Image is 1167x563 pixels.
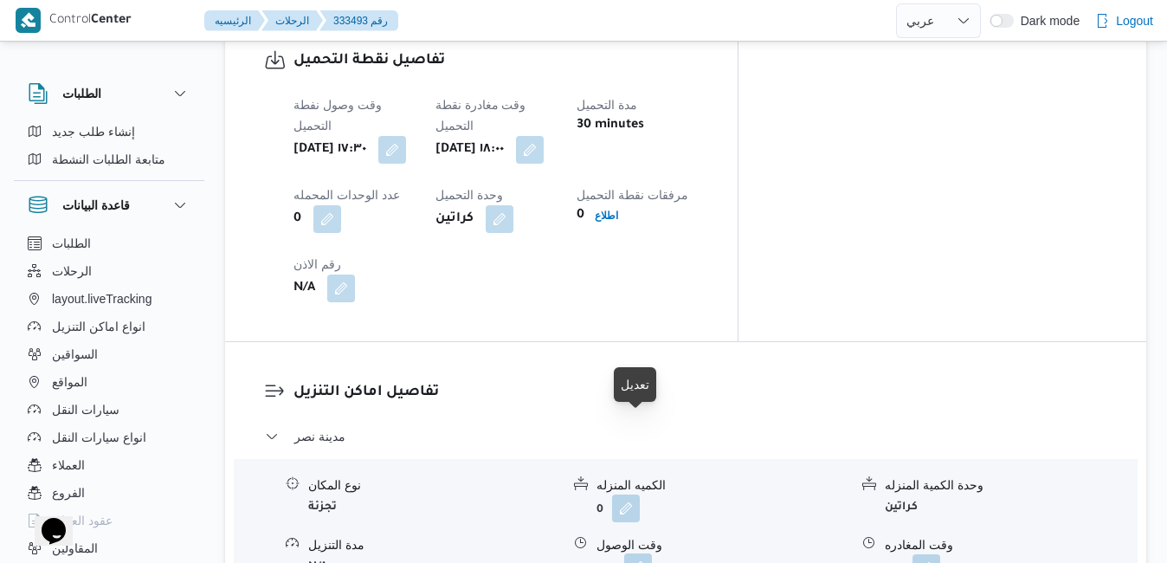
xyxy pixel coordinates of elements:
div: نوع المكان [308,476,560,495]
b: Center [91,14,132,28]
b: كراتين [435,209,474,230]
button: قاعدة البيانات [28,195,190,216]
span: مدة التحميل [577,98,637,112]
span: layout.liveTracking [52,288,152,309]
span: انواع اماكن التنزيل [52,316,145,337]
div: الطلبات [14,118,204,180]
h3: قاعدة البيانات [62,195,130,216]
span: العملاء [52,455,85,476]
b: 30 minutes [577,115,644,136]
span: عدد الوحدات المحمله [293,188,400,202]
h3: الطلبات [62,83,101,104]
button: سيارات النقل [21,396,197,424]
button: العملاء [21,451,197,479]
div: وقت الوصول [596,536,848,554]
span: وحدة التحميل [435,188,503,202]
h3: تفاصيل اماكن التنزيل [293,381,1107,404]
button: السواقين [21,340,197,368]
b: 0 [577,205,584,226]
div: وحدة الكمية المنزله [885,476,1137,495]
span: المواقع [52,372,87,392]
b: [DATE] ١٨:٠٠ [435,139,504,160]
img: X8yXhbKr1z7QwAAAABJRU5ErkJggg== [16,8,41,33]
iframe: chat widget [17,494,73,546]
button: الطلبات [21,230,197,257]
span: وقت وصول نفطة التحميل [293,98,382,133]
span: Dark mode [1014,14,1080,28]
button: المقاولين [21,534,197,562]
button: الرحلات [21,257,197,285]
button: متابعة الطلبات النشطة [21,146,197,173]
button: layout.liveTracking [21,285,197,313]
span: السواقين [52,344,98,365]
span: مدينة نصر [294,426,345,447]
div: وقت المغادره [885,536,1137,554]
span: انواع سيارات النقل [52,427,146,448]
span: وقت مغادرة نقطة التحميل [435,98,526,133]
button: 333493 رقم [319,10,398,31]
button: المواقع [21,368,197,396]
b: 0 [596,504,603,516]
span: الرحلات [52,261,92,281]
b: [DATE] ١٧:٣٠ [293,139,366,160]
div: الكميه المنزله [596,476,848,495]
button: مدينة نصر [265,426,1107,447]
b: N/A [293,278,315,299]
span: رقم الاذن [293,257,341,271]
button: الفروع [21,479,197,507]
button: اطلاع [588,205,625,226]
button: Logout [1088,3,1160,38]
b: تجزئة [308,502,337,514]
b: 0 [293,209,301,230]
button: إنشاء طلب جديد [21,118,197,146]
button: انواع سيارات النقل [21,424,197,451]
span: Logout [1116,10,1153,31]
span: الفروع [52,482,85,503]
span: مرفقات نقطة التحميل [577,188,688,202]
h3: تفاصيل نقطة التحميل [293,49,699,73]
span: الطلبات [52,233,91,254]
b: اطلاع [595,210,618,222]
span: إنشاء طلب جديد [52,121,135,142]
span: عقود العملاء [52,510,113,531]
span: متابعة الطلبات النشطة [52,149,165,170]
span: سيارات النقل [52,399,119,420]
div: مدة التنزيل [308,536,560,554]
button: انواع اماكن التنزيل [21,313,197,340]
button: الطلبات [28,83,190,104]
button: عقود العملاء [21,507,197,534]
span: المقاولين [52,538,98,559]
button: الرئيسيه [204,10,265,31]
div: تعديل [621,374,649,395]
button: الرحلات [261,10,323,31]
b: كراتين [885,502,918,514]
